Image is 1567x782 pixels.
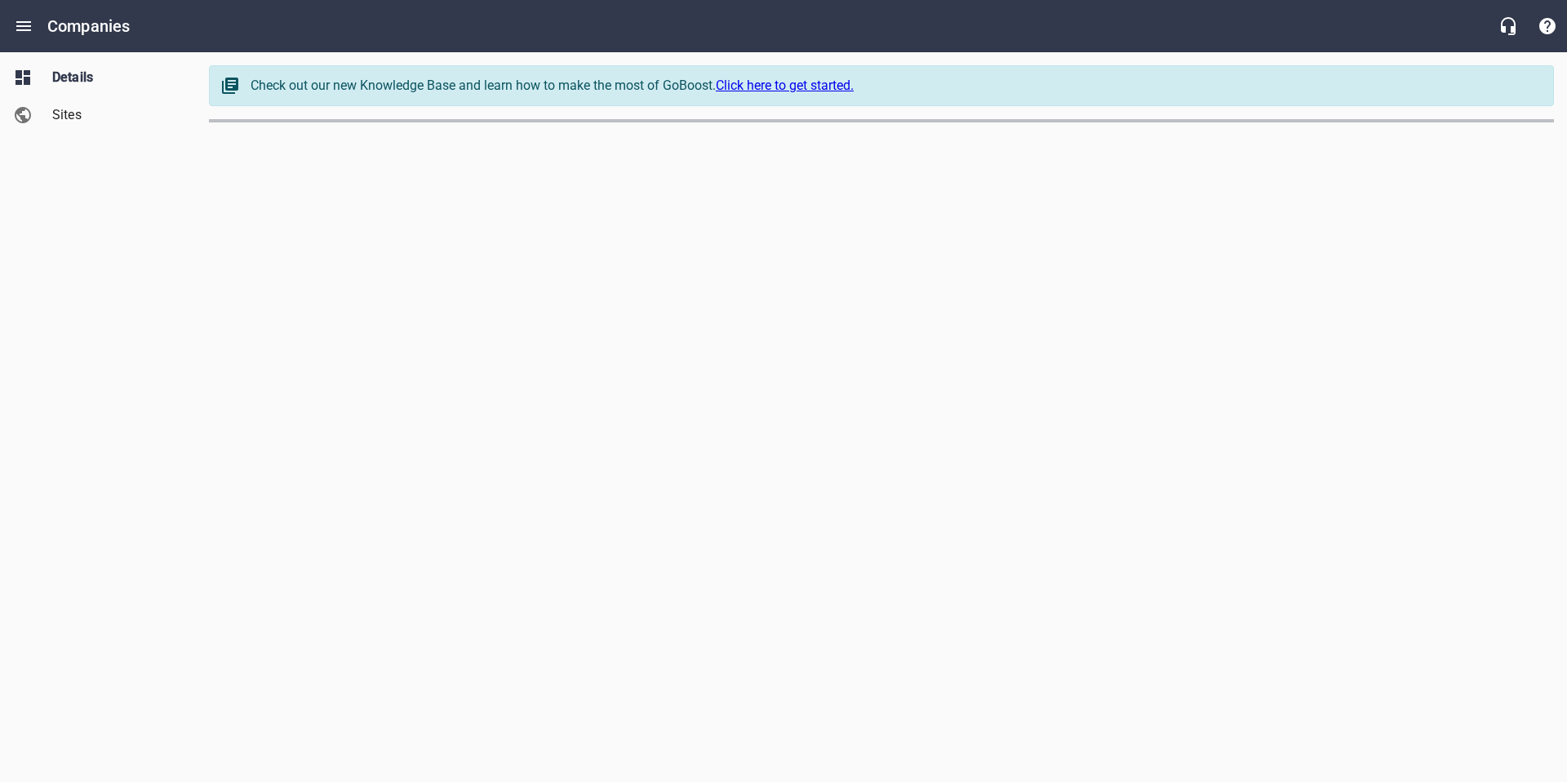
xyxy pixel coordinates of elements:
span: Details [52,68,176,87]
button: Support Portal [1528,7,1567,46]
div: Check out our new Knowledge Base and learn how to make the most of GoBoost. [251,76,1537,96]
a: Click here to get started. [716,78,854,93]
button: Live Chat [1489,7,1528,46]
h6: Companies [47,13,130,39]
span: Sites [52,105,176,125]
button: Open drawer [4,7,43,46]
